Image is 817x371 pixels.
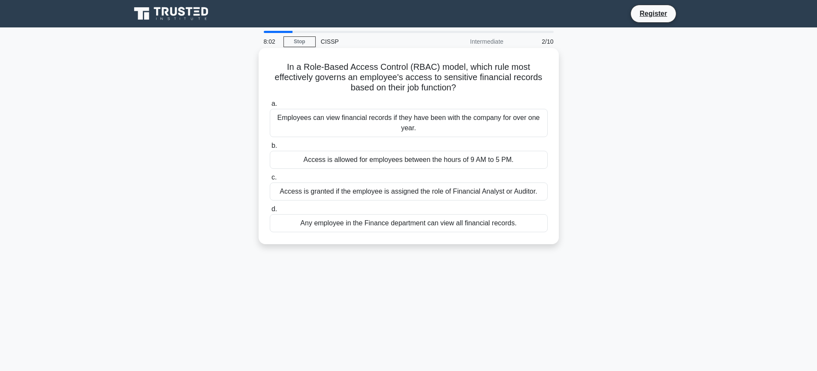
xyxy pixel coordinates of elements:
[270,183,548,200] div: Access is granted if the employee is assigned the role of Financial Analyst or Auditor.
[259,33,283,50] div: 8:02
[271,205,277,212] span: d.
[283,36,316,47] a: Stop
[270,151,548,169] div: Access is allowed for employees between the hours of 9 AM to 5 PM.
[270,214,548,232] div: Any employee in the Finance department can view all financial records.
[509,33,559,50] div: 2/10
[271,100,277,107] span: a.
[271,142,277,149] span: b.
[271,174,277,181] span: c.
[269,62,549,93] h5: In a Role-Based Access Control (RBAC) model, which rule most effectively governs an employee's ac...
[270,109,548,137] div: Employees can view financial records if they have been with the company for over one year.
[316,33,434,50] div: CISSP
[434,33,509,50] div: Intermediate
[634,8,672,19] a: Register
